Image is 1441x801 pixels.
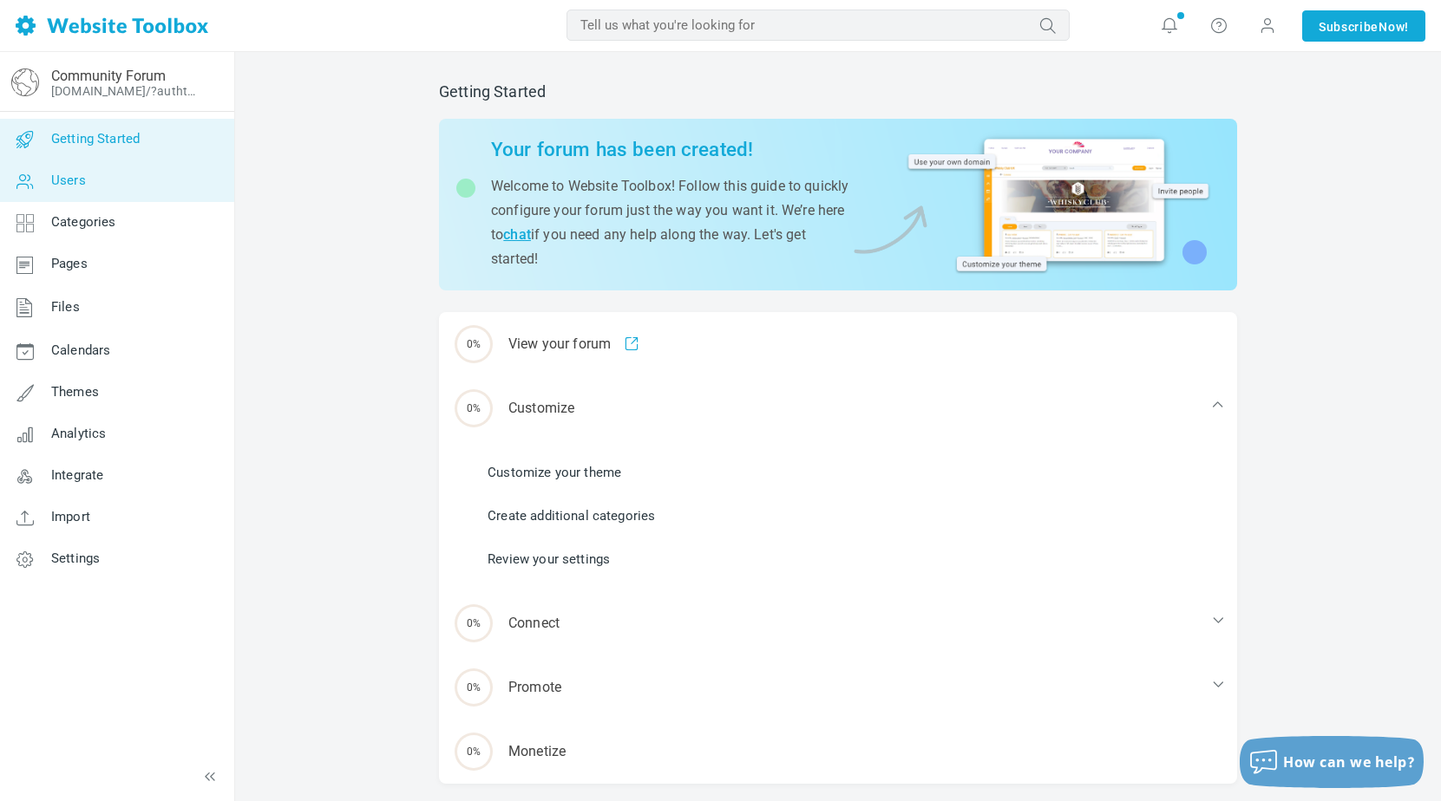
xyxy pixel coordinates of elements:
a: 0% View your forum [439,312,1237,376]
span: Pages [51,256,88,271]
span: Getting Started [51,131,140,147]
div: Connect [439,591,1237,655]
h2: Getting Started [439,82,1237,101]
span: 0% [455,604,493,642]
a: Community Forum [51,68,166,84]
span: Settings [51,550,100,566]
span: Now! [1379,17,1409,36]
span: 0% [455,325,493,363]
a: [DOMAIN_NAME]/?authtoken=2e19465eb0cc8b72be7bc81f54f71b17&rememberMe=1 [51,84,202,98]
span: Themes [51,384,99,400]
span: Calendars [51,342,110,358]
span: Categories [51,214,116,230]
span: How can we help? [1283,752,1415,772]
span: 0% [455,389,493,427]
a: SubscribeNow! [1302,10,1425,42]
img: globe-icon.png [11,68,39,96]
span: Users [51,173,86,188]
a: Customize your theme [488,463,621,482]
span: Analytics [51,426,106,441]
a: Review your settings [488,550,610,569]
a: 0% Monetize [439,720,1237,784]
h2: Your forum has been created! [491,138,849,161]
a: Create additional categories [488,506,655,525]
div: Promote [439,655,1237,720]
button: How can we help? [1240,736,1424,788]
div: View your forum [439,312,1237,376]
span: Import [51,509,90,524]
p: Welcome to Website Toolbox! Follow this guide to quickly configure your forum just the way you wa... [491,174,849,271]
span: 0% [455,733,493,771]
a: chat [503,226,531,243]
div: Customize [439,376,1237,440]
div: Monetize [439,720,1237,784]
span: Files [51,299,80,315]
span: Integrate [51,467,103,483]
input: Tell us what you're looking for [567,10,1070,41]
span: 0% [455,668,493,707]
